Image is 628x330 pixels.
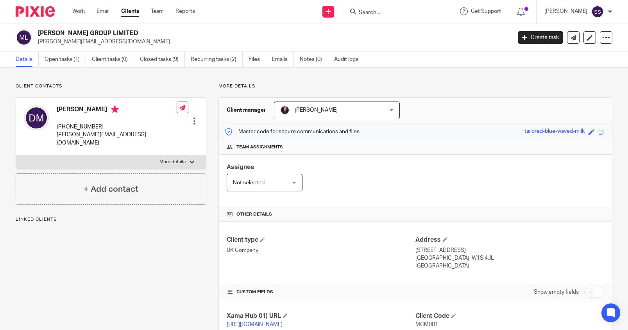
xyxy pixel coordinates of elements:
p: [PERSON_NAME][EMAIL_ADDRESS][DOMAIN_NAME] [38,38,506,46]
input: Search [358,9,428,16]
h3: Client manager [227,106,266,114]
h4: + Add contact [84,183,138,195]
p: [PERSON_NAME] [544,7,587,15]
span: Team assignments [236,144,283,150]
p: [GEOGRAPHIC_DATA], W1S 4JL [415,254,604,262]
h2: [PERSON_NAME] GROUP LIMITED [38,29,412,37]
p: [GEOGRAPHIC_DATA] [415,262,604,270]
h4: Address [415,236,604,244]
a: Recurring tasks (2) [191,52,243,67]
a: Create task [518,31,563,44]
a: Emails [272,52,294,67]
a: Details [16,52,39,67]
img: svg%3E [24,105,49,130]
div: tailored-blue-waved-milk [524,127,585,136]
a: Reports [175,7,195,15]
h4: Client Code [415,312,604,320]
img: MicrosoftTeams-image.jfif [280,105,290,115]
a: Client tasks (0) [92,52,134,67]
a: [URL][DOMAIN_NAME] [227,322,283,327]
img: svg%3E [591,5,604,18]
a: Files [249,52,266,67]
a: Audit logs [334,52,364,67]
a: Open tasks (1) [45,52,86,67]
label: Show empty fields [534,288,579,296]
p: [PERSON_NAME][EMAIL_ADDRESS][DOMAIN_NAME] [57,131,177,147]
span: Get Support [471,9,501,14]
p: [STREET_ADDRESS] [415,246,604,254]
a: Closed tasks (9) [140,52,185,67]
h4: Xama Hub 01) URL [227,312,415,320]
h4: Client type [227,236,415,244]
p: More details [218,83,612,89]
a: Clients [121,7,139,15]
h4: CUSTOM FIELDS [227,289,415,295]
i: Primary [111,105,119,113]
p: [PHONE_NUMBER] [57,123,177,131]
span: MCM001 [415,322,438,327]
a: Team [151,7,164,15]
a: Notes (0) [300,52,328,67]
p: Master code for secure communications and files [225,128,360,136]
a: Email [97,7,109,15]
img: Pixie [16,6,55,17]
h4: [PERSON_NAME] [57,105,177,115]
span: [PERSON_NAME] [295,107,338,113]
p: Client contacts [16,83,206,89]
a: Work [72,7,85,15]
span: Assignee [227,164,254,170]
p: Linked clients [16,216,206,223]
img: svg%3E [16,29,32,46]
p: UK Company [227,246,415,254]
span: Not selected [233,180,265,186]
span: Other details [236,211,272,218]
p: More details [159,159,186,165]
